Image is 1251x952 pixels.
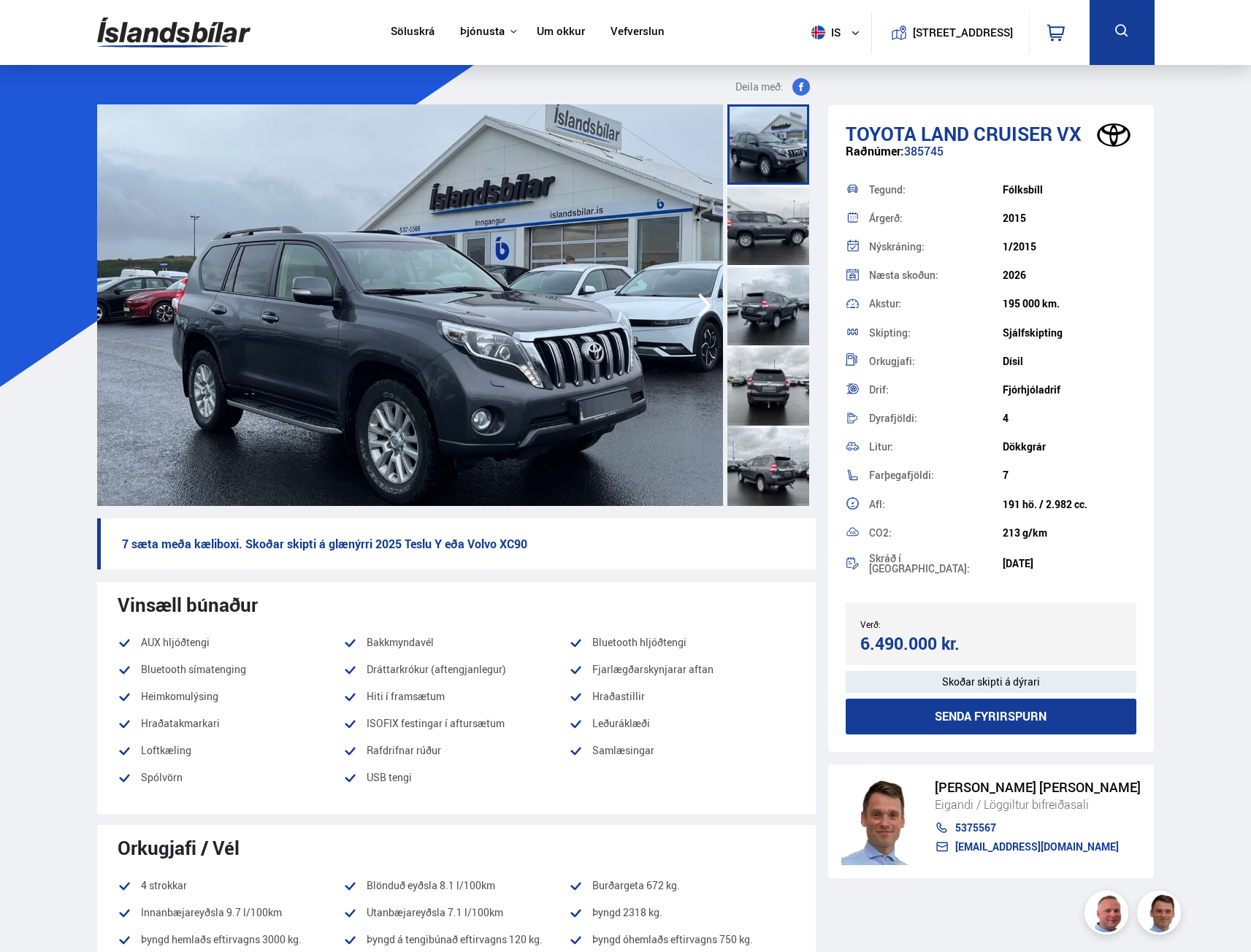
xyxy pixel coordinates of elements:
[735,78,784,96] span: Deila með:
[118,742,343,759] li: Loftkæling
[935,822,1141,834] a: 5375567
[343,688,569,705] li: Hiti í framsætum
[846,671,1137,693] div: Skoðar skipti á dýrari
[869,328,1003,338] div: Skipting:
[919,26,1008,39] button: [STREET_ADDRESS]
[1003,327,1136,339] div: Sjálfskipting
[860,619,991,629] div: Verð:
[1003,184,1136,196] div: Fólksbíll
[730,78,816,96] button: Deila með:
[1183,884,1244,945] iframe: LiveChat chat widget
[1139,893,1183,937] img: FbJEzSuNWCJXmdc-.webp
[118,661,343,678] li: Bluetooth símatenging
[869,528,1003,538] div: CO2:
[869,213,1003,223] div: Árgerð:
[935,780,1141,795] div: [PERSON_NAME] [PERSON_NAME]
[569,715,795,732] li: Leðuráklæði
[1003,384,1136,396] div: Fjórhjóladrif
[1003,212,1136,224] div: 2015
[391,25,435,40] a: Söluskrá
[343,904,569,921] li: Utanbæjareyðsla 7.1 l/100km
[118,837,795,859] div: Orkugjafi / Vél
[118,931,343,948] li: Þyngd hemlaðs eftirvagns 3000 kg.
[1003,469,1136,481] div: 7
[118,715,343,732] li: Hraðatakmarkari
[869,270,1003,280] div: Næsta skoðun:
[343,715,569,732] li: ISOFIX festingar í aftursætum
[1003,527,1136,539] div: 213 g/km
[869,553,1003,574] div: Skráð í [GEOGRAPHIC_DATA]:
[569,688,795,705] li: Hraðastillir
[118,594,795,615] div: Vinsæll búnaður
[569,904,795,921] li: Þyngd 2318 kg.
[118,634,343,651] li: AUX hljóðtengi
[343,634,569,651] li: Bakkmyndavél
[1003,499,1136,510] div: 191 hö. / 2.982 cc.
[1003,441,1136,453] div: Dökkgrár
[97,518,816,569] p: 7 sæta meða kæliboxi. Skoðar skipti á glænýrri 2025 Teslu Y eða Volvo XC90
[841,778,920,865] img: FbJEzSuNWCJXmdc-.webp
[1003,241,1136,253] div: 1/2015
[846,120,917,147] span: Toyota
[343,931,569,948] li: Þyngd á tengibúnað eftirvagns 120 kg.
[935,841,1141,853] a: [EMAIL_ADDRESS][DOMAIN_NAME]
[97,104,723,506] img: 3674391.jpeg
[846,699,1137,734] button: Senda fyrirspurn
[537,25,585,40] a: Um okkur
[869,499,1003,510] div: Afl:
[879,12,1021,53] a: [STREET_ADDRESS]
[343,742,569,759] li: Rafdrifnar rúður
[806,26,842,39] span: is
[869,242,1003,252] div: Nýskráning:
[869,356,1003,366] div: Orkugjafi:
[611,25,665,40] a: Vefverslun
[569,742,795,759] li: Samlæsingar
[97,9,250,56] img: G0Ugv5HjCgRt.svg
[118,769,343,786] li: Spólvörn
[1003,298,1136,310] div: 195 000 km.
[1003,269,1136,281] div: 2026
[343,769,569,796] li: USB tengi
[460,25,505,39] button: Þjónusta
[569,661,795,678] li: Fjarlægðarskynjarar aftan
[921,120,1082,147] span: Land Cruiser VX
[1003,356,1136,367] div: Dísil
[118,877,343,894] li: 4 strokkar
[569,877,795,894] li: Burðargeta 672 kg.
[1003,558,1136,569] div: [DATE]
[846,143,904,159] span: Raðnúmer:
[869,442,1003,452] div: Litur:
[806,11,871,54] button: is
[1084,112,1143,158] img: brand logo
[869,299,1003,309] div: Akstur:
[869,185,1003,195] div: Tegund:
[869,385,1003,395] div: Drif:
[118,688,343,705] li: Heimkomulýsing
[935,795,1141,814] div: Eigandi / Löggiltur bifreiðasali
[569,634,795,651] li: Bluetooth hljóðtengi
[869,470,1003,480] div: Farþegafjöldi:
[846,145,1137,173] div: 385745
[811,26,825,39] img: svg+xml;base64,PHN2ZyB4bWxucz0iaHR0cDovL3d3dy53My5vcmcvMjAwMC9zdmciIHdpZHRoPSI1MTIiIGhlaWdodD0iNT...
[869,413,1003,423] div: Dyrafjöldi:
[118,904,343,921] li: Innanbæjareyðsla 9.7 l/100km
[1087,893,1131,937] img: siFngHWaQ9KaOqBr.png
[343,661,569,678] li: Dráttarkrókur (aftengjanlegur)
[860,634,987,653] div: 6.490.000 kr.
[343,877,569,894] li: Blönduð eyðsla 8.1 l/100km
[1003,412,1136,424] div: 4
